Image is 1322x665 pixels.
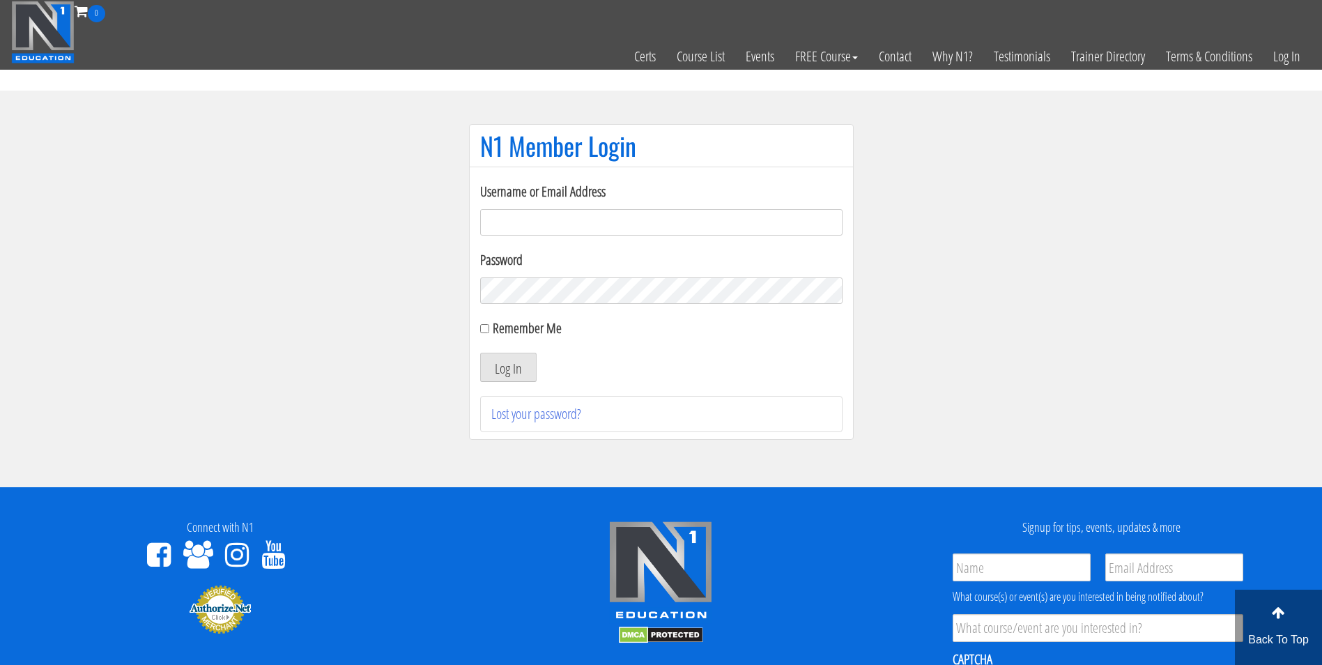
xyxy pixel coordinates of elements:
h4: Signup for tips, events, updates & more [892,521,1312,535]
input: Name [953,553,1091,581]
label: Remember Me [493,319,562,337]
input: What course/event are you interested in? [953,614,1243,642]
p: Back To Top [1235,632,1322,648]
a: Events [735,22,785,91]
h4: Connect with N1 [10,521,430,535]
a: Lost your password? [491,404,581,423]
span: 0 [88,5,105,22]
a: Log In [1263,22,1311,91]
a: Testimonials [983,22,1061,91]
a: Why N1? [922,22,983,91]
label: Username or Email Address [480,181,843,202]
input: Email Address [1105,553,1243,581]
a: Terms & Conditions [1155,22,1263,91]
img: n1-education [11,1,75,63]
a: Contact [868,22,922,91]
a: Course List [666,22,735,91]
img: n1-edu-logo [608,521,713,624]
a: 0 [75,1,105,20]
a: Certs [624,22,666,91]
a: Trainer Directory [1061,22,1155,91]
h1: N1 Member Login [480,132,843,160]
a: FREE Course [785,22,868,91]
img: DMCA.com Protection Status [619,627,703,643]
button: Log In [480,353,537,382]
label: Password [480,250,843,270]
div: What course(s) or event(s) are you interested in being notified about? [953,588,1243,605]
img: Authorize.Net Merchant - Click to Verify [189,584,252,634]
